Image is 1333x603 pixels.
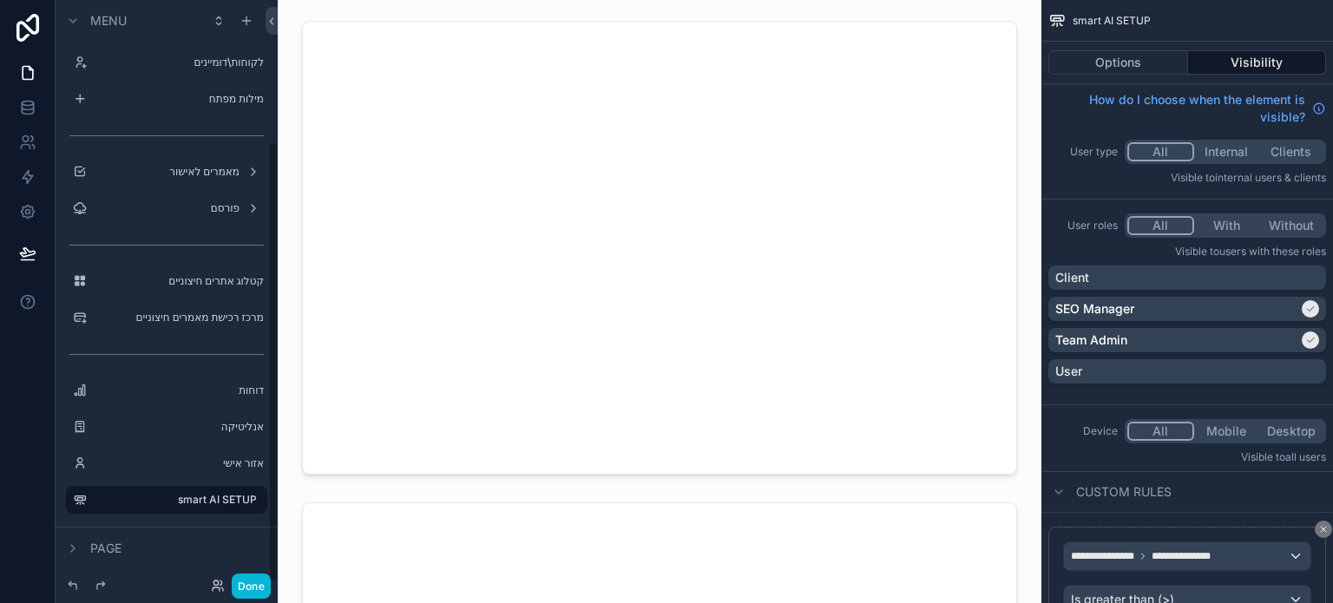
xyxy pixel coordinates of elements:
[1215,171,1326,184] span: Internal users & clients
[90,12,127,29] span: Menu
[94,201,240,215] label: פורסם
[1055,300,1134,318] p: SEO Manager
[94,493,257,507] label: smart AI SETUP
[1194,142,1259,161] button: Internal
[1048,145,1118,159] label: User type
[94,383,264,397] label: דוחות
[94,420,264,434] label: אנליטיקה
[94,56,264,69] label: לקוחות\דומיינים
[1188,50,1327,75] button: Visibility
[94,92,264,106] label: מילות מפתח
[1194,216,1259,235] button: With
[1055,363,1082,380] p: User
[90,540,121,557] span: Page
[1055,269,1089,286] p: Client
[1048,91,1305,126] span: How do I choose when the element is visible?
[1219,245,1326,258] span: Users with these roles
[1048,171,1326,185] p: Visible to
[94,456,264,470] label: אזור אישי
[1127,422,1194,441] button: All
[1076,483,1172,501] span: Custom rules
[1048,450,1326,464] p: Visible to
[1194,422,1259,441] button: Mobile
[1048,50,1188,75] button: Options
[1258,216,1323,235] button: Without
[232,574,271,599] button: Done
[1048,91,1326,126] a: How do I choose when the element is visible?
[1055,331,1127,349] p: Team Admin
[1127,216,1194,235] button: All
[1258,142,1323,161] button: Clients
[1073,14,1151,28] span: smart AI SETUP
[1048,219,1118,233] label: User roles
[1048,424,1118,438] label: Device
[1285,450,1326,463] span: all users
[1127,142,1194,161] button: All
[94,274,264,288] label: קטלוג אתרים חיצוניים
[94,165,240,179] label: מאמרים לאישור
[94,311,264,324] label: מרכז רכישת מאמרים חיצוניים
[1048,245,1326,259] p: Visible to
[1258,422,1323,441] button: Desktop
